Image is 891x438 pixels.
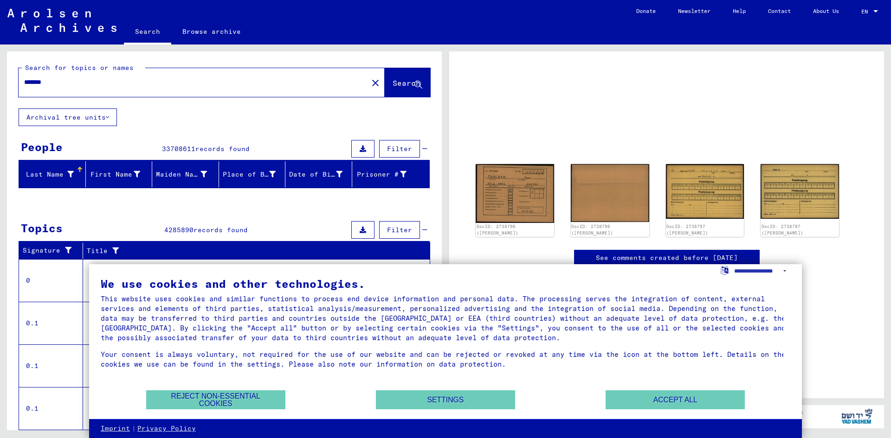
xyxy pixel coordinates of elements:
a: Privacy Policy [137,424,196,433]
td: 0.1 [19,344,83,387]
span: 33708611 [162,145,195,153]
div: Topics [21,220,63,236]
button: Accept all [606,390,745,409]
span: records found [195,145,250,153]
img: yv_logo.png [839,405,874,428]
button: Filter [379,221,420,239]
td: 0.1 [19,387,83,430]
mat-header-cell: Prisoner # [352,161,430,187]
div: Place of Birth [223,170,276,179]
img: 002.jpg [761,164,839,219]
mat-header-cell: Place of Birth [219,161,286,187]
img: 002.jpg [571,164,649,222]
mat-header-cell: Maiden Name [152,161,219,187]
button: Search [385,68,430,97]
div: Date of Birth [289,167,354,182]
span: Filter [387,226,412,234]
button: Settings [376,390,515,409]
span: 4285890 [164,226,194,234]
div: Title [87,243,421,258]
div: First Name [90,170,141,179]
span: EN [861,8,872,15]
a: DocID: 2738796 ([PERSON_NAME]) [477,224,518,235]
a: Browse archive [171,20,252,43]
a: Imprint [101,424,130,433]
div: Title [87,246,412,256]
img: 001.jpg [666,164,744,219]
mat-label: Search for topics or names [25,63,134,72]
img: Arolsen_neg.svg [7,9,116,32]
div: Signature [23,246,76,255]
a: DocID: 2738796 ([PERSON_NAME]) [571,224,613,235]
mat-header-cell: Last Name [19,161,86,187]
td: 0 [19,259,83,302]
div: Maiden Name [156,170,207,179]
span: Search [393,78,420,88]
div: This website uses cookies and similar functions to process end device information and personal da... [101,294,790,343]
button: Filter [379,140,420,158]
a: DocID: 2738797 ([PERSON_NAME]) [666,224,708,235]
img: 001.jpg [476,164,554,223]
div: Last Name [23,167,85,182]
div: People [21,139,63,155]
span: Filter [387,145,412,153]
div: We use cookies and other technologies. [101,278,790,289]
mat-header-cell: First Name [86,161,153,187]
span: records found [194,226,248,234]
div: Place of Birth [223,167,288,182]
div: First Name [90,167,152,182]
div: Prisoner # [356,170,407,179]
div: Your consent is always voluntary, not required for the use of our website and can be rejected or ... [101,349,790,369]
a: Search [124,20,171,44]
td: 0.1 [19,302,83,344]
div: Date of Birth [289,170,342,179]
mat-header-cell: Date of Birth [285,161,352,187]
div: Last Name [23,170,74,179]
mat-icon: close [370,77,381,89]
div: Prisoner # [356,167,419,182]
button: Archival tree units [19,108,117,126]
button: Clear [366,73,385,92]
button: Reject non-essential cookies [146,390,285,409]
div: Maiden Name [156,167,219,182]
a: DocID: 2738797 ([PERSON_NAME]) [762,224,803,235]
a: See comments created before [DATE] [596,253,738,263]
div: Signature [23,243,85,258]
